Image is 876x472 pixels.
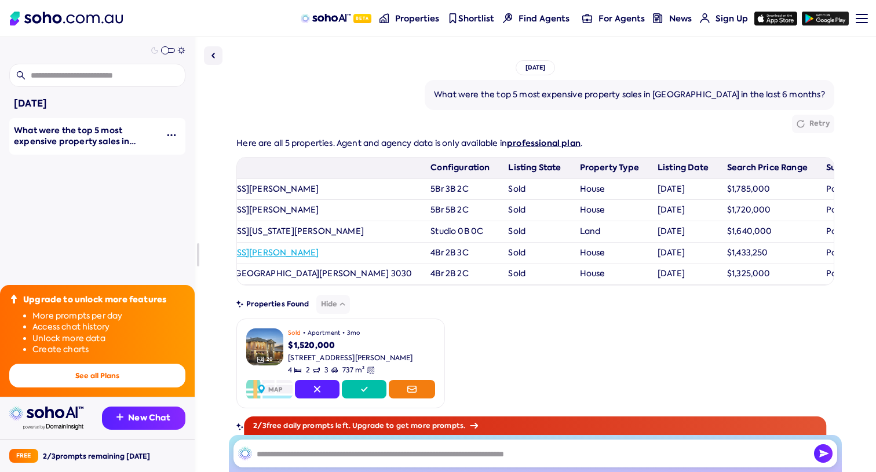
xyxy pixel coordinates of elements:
[516,60,556,75] div: [DATE]
[434,89,825,101] div: What were the top 5 most expensive property sales in [GEOGRAPHIC_DATA] in the last 6 months?
[598,13,645,24] span: For Agents
[102,407,185,430] button: New Chat
[499,158,570,178] th: Listing State
[421,200,499,221] td: 5Br 5B 2C
[507,137,581,149] a: professional plan
[379,13,389,23] img: properties-nav icon
[160,158,421,178] th: Address
[288,340,435,352] div: $1,520,000
[448,13,458,23] img: shortlist-nav icon
[308,328,340,338] span: Apartment
[160,264,421,285] td: 20 coco circuit, [GEOGRAPHIC_DATA][PERSON_NAME] 3030
[9,449,38,463] div: Free
[14,125,154,170] span: What were the top 5 most expensive property sales in [GEOGRAPHIC_DATA] in the last 6 months?
[236,418,834,437] div: Add to match profile
[32,310,185,322] li: More prompts per day
[303,328,305,338] span: •
[23,424,83,430] img: Data provided by Domain Insight
[648,242,718,264] td: [DATE]
[571,221,648,242] td: Land
[342,328,345,338] span: •
[814,444,833,463] button: Send
[353,14,371,23] span: Beta
[718,178,817,200] td: $1,785,000
[9,364,185,387] button: See all Plans
[9,407,83,420] img: sohoai logo
[571,158,648,178] th: Property Type
[395,13,439,24] span: Properties
[718,200,817,221] td: $1,720,000
[421,158,499,178] th: Configuration
[503,13,513,23] img: Find agents icon
[792,115,834,133] button: Retry
[718,242,817,264] td: $1,433,250
[160,200,421,221] td: [STREET_ADDRESS][PERSON_NAME]
[421,264,499,285] td: 4Br 2B 2C
[754,12,797,25] img: app-store icon
[648,264,718,285] td: [DATE]
[797,120,805,128] img: Retry icon
[236,295,834,314] div: Properties Found
[324,365,338,375] span: 3
[571,242,648,264] td: House
[238,447,252,460] img: SohoAI logo black
[32,333,185,345] li: Unlock more data
[718,221,817,242] td: $1,640,000
[581,138,582,148] span: .
[306,365,319,375] span: 2
[499,200,570,221] td: Sold
[499,264,570,285] td: Sold
[669,13,692,24] span: News
[470,423,478,429] img: Arrow icon
[170,247,319,258] a: [STREET_ADDRESS][PERSON_NAME]
[648,158,718,178] th: Listing Date
[246,380,293,398] img: Map
[160,178,421,200] td: [STREET_ADDRESS][PERSON_NAME]
[288,353,435,363] div: [STREET_ADDRESS][PERSON_NAME]
[14,96,181,111] div: [DATE]
[294,367,301,374] img: Bedrooms
[648,221,718,242] td: [DATE]
[160,221,421,242] td: [STREET_ADDRESS][US_STATE][PERSON_NAME]
[9,118,158,155] a: What were the top 5 most expensive property sales in [GEOGRAPHIC_DATA] in the last 6 months?
[499,242,570,264] td: Sold
[716,13,748,24] span: Sign Up
[458,13,494,24] span: Shortlist
[316,295,351,314] button: Hide
[653,13,663,23] img: news-nav icon
[43,451,150,461] div: 2 / 3 prompts remaining [DATE]
[700,13,710,23] img: for-agents-nav icon
[342,365,365,375] span: 737 m²
[23,294,166,306] div: Upgrade to unlock more features
[116,414,123,420] img: Recommendation icon
[648,178,718,200] td: [DATE]
[257,356,264,363] img: Gallery Icon
[246,328,283,365] img: Property
[301,14,350,23] img: sohoAI logo
[571,178,648,200] td: House
[236,138,507,148] span: Here are all 5 properties. Agent and agency data is only available in
[802,12,849,25] img: google-play icon
[206,49,220,63] img: Sidebar toggle icon
[14,125,158,148] div: What were the top 5 most expensive property sales in point cook in the last 6 months?
[421,178,499,200] td: 5Br 3B 2C
[9,294,19,303] img: Upgrade icon
[519,13,570,24] span: Find Agents
[718,264,817,285] td: $1,325,000
[236,319,445,408] a: PropertyGallery Icon20Sold•Apartment•3mo$1,520,000[STREET_ADDRESS][PERSON_NAME]4Bedrooms2Bathroom...
[267,356,273,363] span: 20
[582,13,592,23] img: for-agents-nav icon
[421,242,499,264] td: 4Br 2B 3C
[32,321,185,333] li: Access chat history
[571,264,648,285] td: House
[347,328,360,338] span: 3mo
[814,444,833,463] img: Send icon
[421,221,499,242] td: Studio 0B 0C
[10,12,123,25] img: Soho Logo
[32,344,185,356] li: Create charts
[571,200,648,221] td: House
[648,200,718,221] td: [DATE]
[288,328,300,338] span: Sold
[499,178,570,200] td: Sold
[499,221,570,242] td: Sold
